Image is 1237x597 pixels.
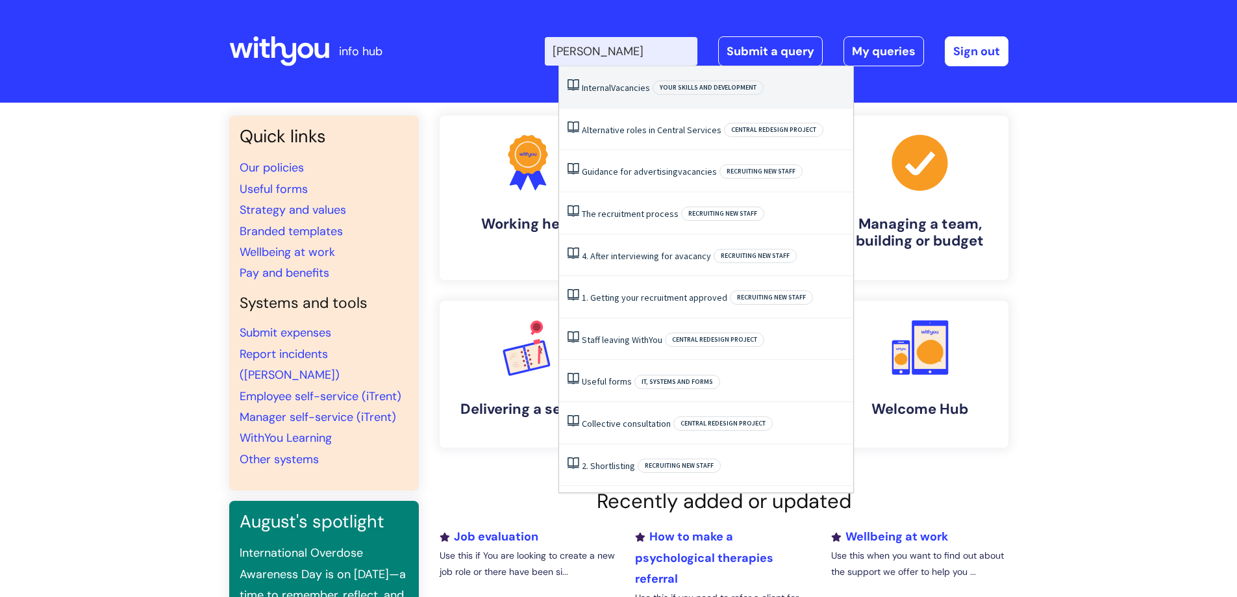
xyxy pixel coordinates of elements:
a: Job evaluation [440,529,538,544]
a: Submit a query [718,36,823,66]
a: How to make a psychological therapies referral [635,529,773,587]
a: Pay and benefits [240,265,329,281]
a: Employee self-service (iTrent) [240,388,401,404]
a: InternalVacancies [582,82,650,94]
a: Our policies [240,160,304,175]
h4: Systems and tools [240,294,408,312]
a: 2. Shortlisting [582,460,635,472]
a: Alternative roles in Central Services [582,124,721,136]
h4: Delivering a service [450,401,606,418]
a: Wellbeing at work [831,529,948,544]
span: vacancy [679,250,711,262]
a: 1. Getting your recruitment approved [582,292,727,303]
span: Recruiting new staff [681,207,764,221]
a: Other systems [240,451,319,467]
span: Recruiting new staff [730,290,813,305]
span: Vacancies [611,82,650,94]
a: The recruitment process [582,208,679,220]
span: Recruiting new staff [638,459,721,473]
a: Staff leaving WithYou [582,334,662,346]
a: Report incidents ([PERSON_NAME]) [240,346,340,383]
span: IT, systems and forms [634,375,720,389]
span: Central redesign project [724,123,823,137]
span: Central redesign project [673,416,773,431]
p: Use this if You are looking to create a new job role or there have been si... [440,548,616,580]
h3: Quick links [240,126,408,147]
a: My queries [843,36,924,66]
input: Search [545,37,697,66]
span: Central redesign project [665,333,764,347]
a: Welcome Hub [832,301,1008,448]
h2: Recently added or updated [440,489,1008,513]
p: info hub [339,41,382,62]
p: Use this when you want to find out about the support we offer to help you ... [831,548,1008,580]
a: Managing a team, building or budget [832,116,1008,280]
a: Strategy and values [240,202,346,218]
div: | - [545,36,1008,66]
a: Useful forms [240,181,308,197]
span: Recruiting new staff [714,249,797,263]
span: Recruiting new staff [719,164,803,179]
a: Sign out [945,36,1008,66]
h3: August's spotlight [240,511,408,532]
a: Working here [440,116,616,280]
a: Delivering a service [440,301,616,448]
h4: Welcome Hub [842,401,998,418]
a: Submit expenses [240,325,331,340]
span: Your skills and development [653,81,764,95]
a: WithYou Learning [240,430,332,446]
a: Guidance for advertisingvacancies [582,166,717,177]
h4: Working here [450,216,606,233]
a: Branded templates [240,223,343,239]
a: Manager self-service (iTrent) [240,409,396,425]
a: Useful forms [582,375,632,387]
h4: Managing a team, building or budget [842,216,998,250]
a: 4. After interviewing for avacancy [582,250,711,262]
a: Collective consultation [582,418,671,429]
a: Wellbeing at work [240,244,335,260]
span: vacancies [678,166,717,177]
